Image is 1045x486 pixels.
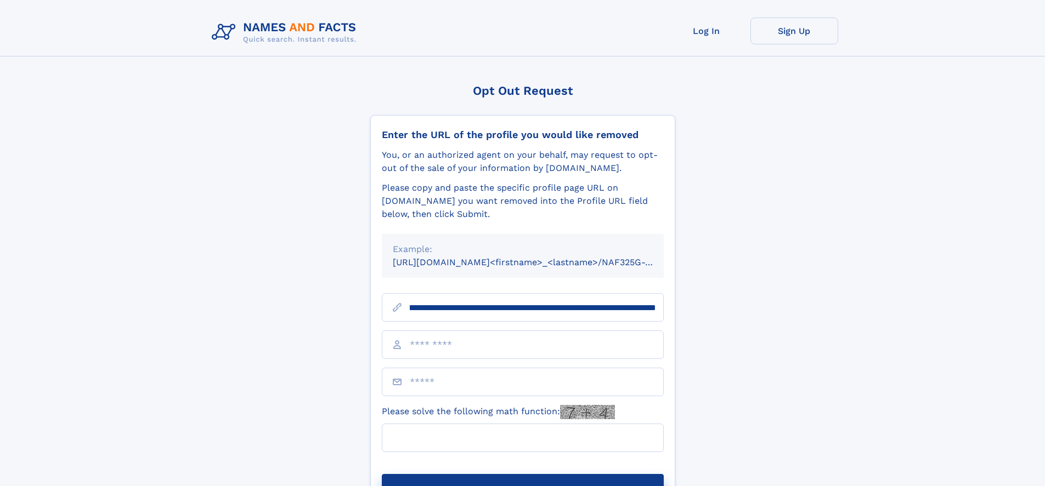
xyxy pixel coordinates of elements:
[382,181,664,221] div: Please copy and paste the specific profile page URL on [DOMAIN_NAME] you want removed into the Pr...
[393,243,653,256] div: Example:
[393,257,685,267] small: [URL][DOMAIN_NAME]<firstname>_<lastname>/NAF325G-xxxxxxxx
[370,84,675,98] div: Opt Out Request
[750,18,838,44] a: Sign Up
[382,148,664,175] div: You, or an authorized agent on your behalf, may request to opt-out of the sale of your informatio...
[207,18,365,47] img: Logo Names and Facts
[382,405,615,419] label: Please solve the following math function:
[382,129,664,141] div: Enter the URL of the profile you would like removed
[663,18,750,44] a: Log In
